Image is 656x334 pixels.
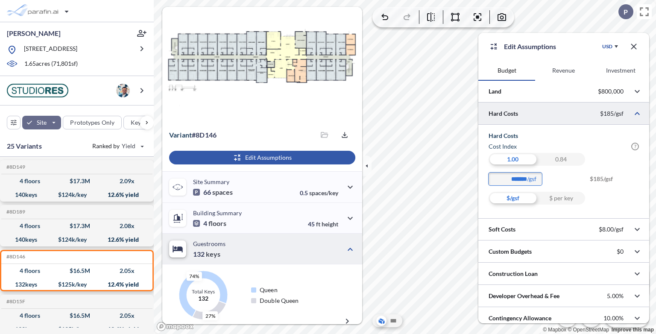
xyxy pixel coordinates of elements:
h6: Cost index [489,142,517,151]
a: OpenStreetMap [568,327,609,333]
p: 10.00% [603,314,624,322]
p: Custom Budgets [489,247,532,256]
p: 132 [193,250,220,258]
button: Revenue [535,60,592,81]
text: 27% [205,313,215,319]
h5: Click to copy the code [5,299,25,305]
div: $/gsf [489,192,537,205]
p: Site [37,118,47,127]
button: Edit Assumptions [169,151,355,164]
p: $800,000 [598,88,624,95]
p: P [624,8,628,16]
button: Site Plan [388,316,398,326]
p: 1.65 acres ( 71,801 sf) [24,59,78,69]
h5: Click to copy the code [5,164,25,170]
p: [PERSON_NAME] [7,29,61,38]
span: Variant [169,131,192,139]
h5: Click to copy the code [5,254,25,260]
p: Keys [131,118,143,127]
div: USD [602,43,612,50]
span: floors [208,219,226,228]
button: Budget [478,60,535,81]
p: Contingency Allowance [489,314,551,322]
p: Construction Loan [489,270,538,278]
span: ft [316,220,320,228]
button: Investment [592,60,649,81]
span: $185/gsf [590,173,639,192]
button: Site [22,116,61,129]
p: Double Queen [260,297,299,304]
img: BrandImage [7,84,68,97]
p: Site Summary [193,178,229,185]
p: $8.00/gsf [599,226,624,233]
a: Mapbox [543,327,566,333]
span: height [322,220,338,228]
p: Prototypes Only [70,118,114,127]
img: user logo [116,84,130,97]
p: Building Summary [193,209,242,217]
a: Improve this map [612,327,654,333]
div: 0.84 [537,153,585,166]
p: 5.00% [607,292,624,300]
span: Yield [122,142,136,150]
p: Soft Costs [489,225,515,234]
label: /gsf [527,175,546,183]
button: Prototypes Only [63,116,122,129]
button: Aerial View [376,316,387,326]
p: 0.5 [300,189,338,196]
p: 45 [308,220,338,228]
text: 74% [189,273,199,279]
p: # 8d146 [169,131,217,139]
p: Total Keys [192,289,215,295]
p: Queen [260,286,278,293]
span: spaces/key [309,189,338,196]
div: 1.00 [489,153,537,166]
h5: Hard Costs [489,132,639,140]
p: 132 [192,295,215,302]
span: ? [631,143,639,150]
p: [STREET_ADDRESS] [24,44,77,55]
span: keys [206,250,220,258]
button: Keys [123,116,158,129]
p: Guestrooms [193,240,225,247]
p: $0 [617,248,624,255]
span: spaces [212,188,233,196]
p: Land [489,87,501,96]
div: $ per key [537,192,585,205]
p: Edit Assumptions [504,41,556,52]
p: 25 Variants [7,141,42,151]
h5: Click to copy the code [5,209,25,215]
p: 4 [193,219,226,228]
p: 66 [193,188,233,196]
button: Ranked by Yield [85,139,149,153]
p: Developer Overhead & Fee [489,292,559,300]
a: Mapbox homepage [156,322,194,331]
